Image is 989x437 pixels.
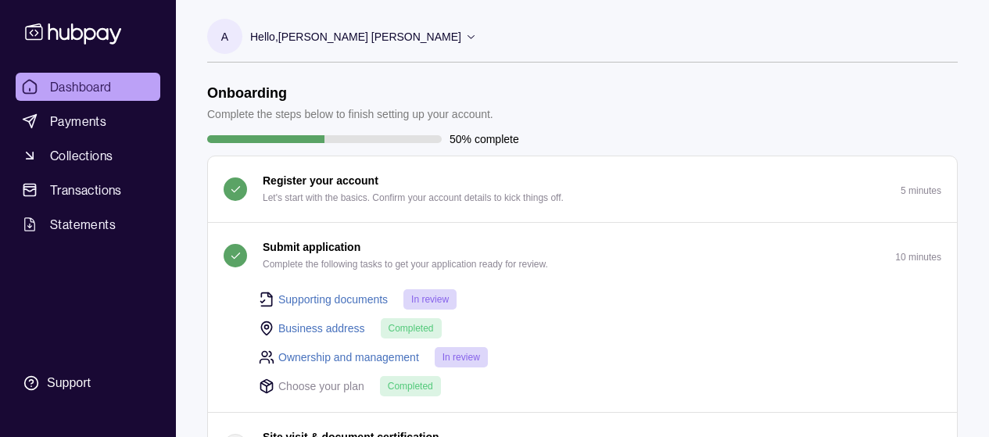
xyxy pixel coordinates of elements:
[263,172,378,189] p: Register your account
[278,349,419,366] a: Ownership and management
[388,381,433,392] span: Completed
[278,378,364,395] p: Choose your plan
[16,210,160,238] a: Statements
[208,288,957,412] div: Submit application Complete the following tasks to get your application ready for review.10 minutes
[207,84,493,102] h1: Onboarding
[208,223,957,288] button: Submit application Complete the following tasks to get your application ready for review.10 minutes
[901,185,941,196] p: 5 minutes
[443,352,480,363] span: In review
[221,28,228,45] p: A
[263,189,564,206] p: Let's start with the basics. Confirm your account details to kick things off.
[389,323,434,334] span: Completed
[50,215,116,234] span: Statements
[16,141,160,170] a: Collections
[450,131,519,148] p: 50% complete
[208,156,957,222] button: Register your account Let's start with the basics. Confirm your account details to kick things of...
[895,252,941,263] p: 10 minutes
[50,77,112,96] span: Dashboard
[50,181,122,199] span: Transactions
[263,256,548,273] p: Complete the following tasks to get your application ready for review.
[16,367,160,399] a: Support
[16,73,160,101] a: Dashboard
[207,106,493,123] p: Complete the steps below to finish setting up your account.
[16,176,160,204] a: Transactions
[47,374,91,392] div: Support
[278,291,388,308] a: Supporting documents
[411,294,449,305] span: In review
[250,28,461,45] p: Hello, [PERSON_NAME] [PERSON_NAME]
[50,146,113,165] span: Collections
[278,320,365,337] a: Business address
[16,107,160,135] a: Payments
[263,238,360,256] p: Submit application
[50,112,106,131] span: Payments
